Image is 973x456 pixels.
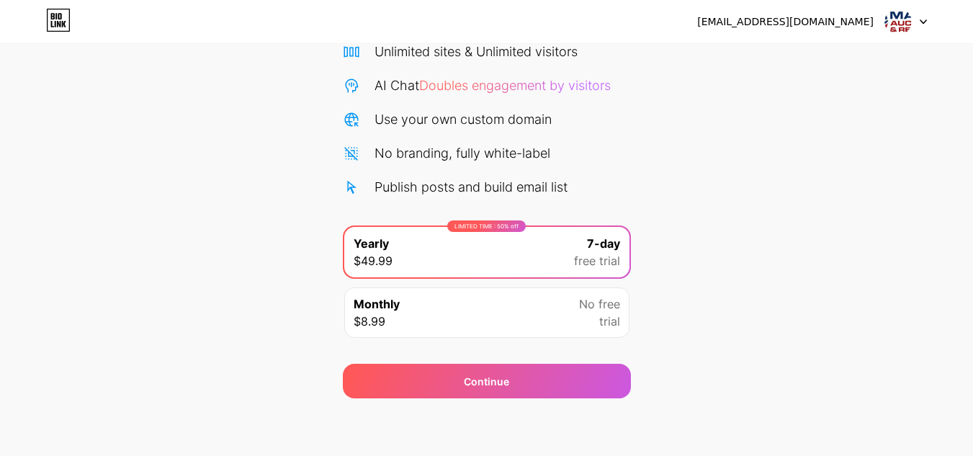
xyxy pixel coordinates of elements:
div: LIMITED TIME : 50% off [447,220,526,232]
span: trial [599,313,620,330]
span: No free [579,295,620,313]
div: AI Chat [375,76,611,95]
div: Unlimited sites & Unlimited visitors [375,42,578,61]
div: Publish posts and build email list [375,177,568,197]
span: Monthly [354,295,400,313]
div: [EMAIL_ADDRESS][DOMAIN_NAME] [697,14,874,30]
div: Use your own custom domain [375,109,552,129]
div: Continue [464,374,509,389]
span: 7-day [587,235,620,252]
span: free trial [574,252,620,269]
span: Yearly [354,235,389,252]
div: No branding, fully white-label [375,143,550,163]
span: Doubles engagement by visitors [419,78,611,93]
span: $8.99 [354,313,385,330]
img: auctionbymayo [884,8,912,35]
span: $49.99 [354,252,393,269]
